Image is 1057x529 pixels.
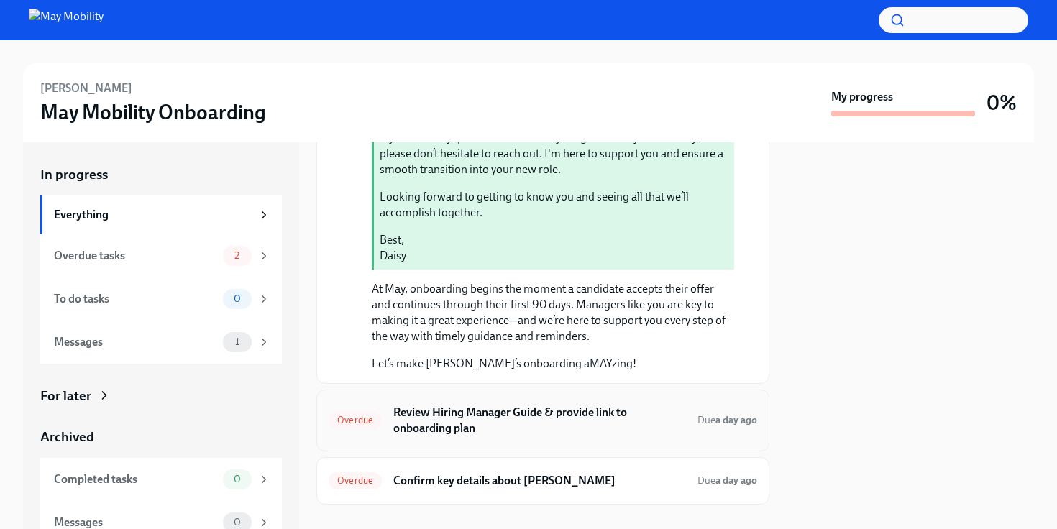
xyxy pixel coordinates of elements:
div: To do tasks [54,291,217,307]
a: To do tasks0 [40,277,282,321]
span: 0 [225,293,250,304]
p: Let’s make [PERSON_NAME]’s onboarding aMAYzing! [372,356,734,372]
span: 0 [225,474,250,484]
a: Overdue tasks2 [40,234,282,277]
div: Everything [54,207,252,223]
strong: a day ago [715,414,757,426]
a: Messages1 [40,321,282,364]
span: Overdue [329,475,382,486]
a: Completed tasks0 [40,458,282,501]
span: 1 [226,336,248,347]
img: May Mobility [29,9,104,32]
h6: Review Hiring Manager Guide & provide link to onboarding plan [393,405,686,436]
span: Overdue [329,415,382,425]
a: Archived [40,428,282,446]
a: For later [40,387,282,405]
strong: a day ago [715,474,757,487]
span: 2 [226,250,248,261]
h6: Confirm key details about [PERSON_NAME] [393,473,686,489]
a: OverdueConfirm key details about [PERSON_NAME]Duea day ago [329,469,757,492]
div: For later [40,387,91,405]
p: Best, Daisy [380,232,728,264]
span: 0 [225,517,250,528]
p: At May, onboarding begins the moment a candidate accepts their offer and continues through their ... [372,281,734,344]
a: OverdueReview Hiring Manager Guide & provide link to onboarding planDuea day ago [329,402,757,439]
span: September 24th, 2025 08:00 [697,413,757,427]
span: Due [697,414,757,426]
p: Looking forward to getting to know you and seeing all that we’ll accomplish together. [380,189,728,221]
div: Completed tasks [54,471,217,487]
span: Due [697,474,757,487]
div: Overdue tasks [54,248,217,264]
span: September 24th, 2025 08:00 [697,474,757,487]
h6: [PERSON_NAME] [40,80,132,96]
strong: My progress [831,89,893,105]
div: Messages [54,334,217,350]
h3: May Mobility Onboarding [40,99,266,125]
h3: 0% [987,90,1017,116]
a: Everything [40,195,282,234]
a: In progress [40,165,282,184]
p: If you have any questions or need anything ahead of your first day, please don’t hesitate to reac... [380,130,728,178]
